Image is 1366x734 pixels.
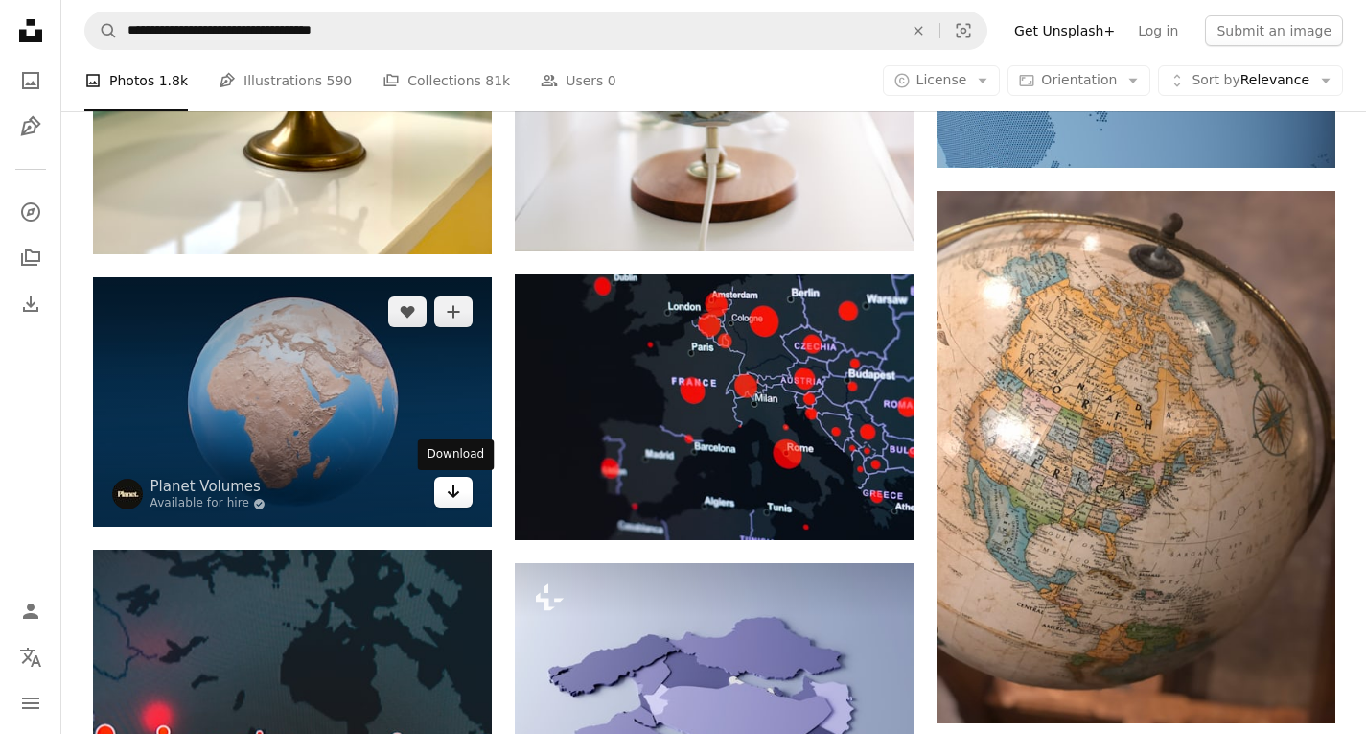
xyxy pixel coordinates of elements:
button: License [883,65,1001,96]
img: blue and brown desk globe [937,191,1335,723]
a: blue and brown desk globe [937,448,1335,465]
button: Orientation [1007,65,1150,96]
span: Sort by [1192,72,1239,87]
a: Home — Unsplash [12,12,50,54]
a: Users 0 [541,50,616,111]
img: red and black round illustration [515,274,914,540]
button: Language [12,638,50,676]
a: red and black round illustration [515,398,914,415]
span: License [916,72,967,87]
a: Photos [12,61,50,100]
a: Explore [12,193,50,231]
span: Orientation [1041,72,1117,87]
button: Visual search [940,12,986,49]
button: Like [388,296,427,327]
img: diagram, venn diagram [93,277,492,527]
a: Download [434,477,473,508]
a: Illustrations [12,107,50,146]
img: Go to Planet Volumes's profile [112,479,143,509]
a: Log in [1126,15,1190,46]
form: Find visuals sitewide [84,12,987,50]
a: diagram, venn diagram [93,393,492,411]
span: 81k [485,70,510,91]
a: Planet Volumes [150,477,266,496]
a: Get Unsplash+ [1003,15,1126,46]
span: 590 [327,70,353,91]
span: Relevance [1192,71,1309,90]
a: View the photo by Unsplash+ Community [515,690,914,707]
a: Illustrations 590 [219,50,352,111]
button: Menu [12,684,50,722]
span: 0 [608,70,616,91]
button: Sort byRelevance [1158,65,1343,96]
button: Submit an image [1205,15,1343,46]
a: Collections [12,239,50,277]
div: Download [418,439,495,470]
a: Available for hire [150,496,266,511]
a: Collections 81k [382,50,510,111]
a: Log in / Sign up [12,592,50,630]
a: Download History [12,285,50,323]
button: Add to Collection [434,296,473,327]
button: Clear [897,12,939,49]
button: Search Unsplash [85,12,118,49]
